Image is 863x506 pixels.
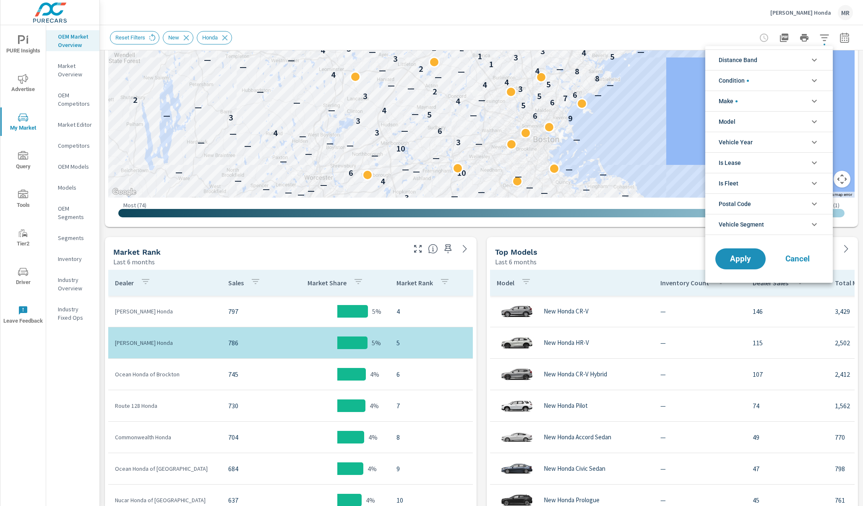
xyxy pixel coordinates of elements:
span: Is Fleet [719,173,738,193]
span: Make [719,91,738,111]
span: Model [719,112,735,132]
span: Vehicle Year [719,132,753,152]
span: Vehicle Segment [719,214,764,235]
span: Postal Code [719,194,751,214]
span: Apply [724,255,757,263]
span: Distance Band [719,50,757,70]
button: Cancel [772,248,823,269]
span: Cancel [781,255,814,263]
span: Condition [719,70,749,91]
button: Apply [715,248,766,269]
ul: filter options [705,46,833,238]
span: Is Lease [719,153,741,173]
